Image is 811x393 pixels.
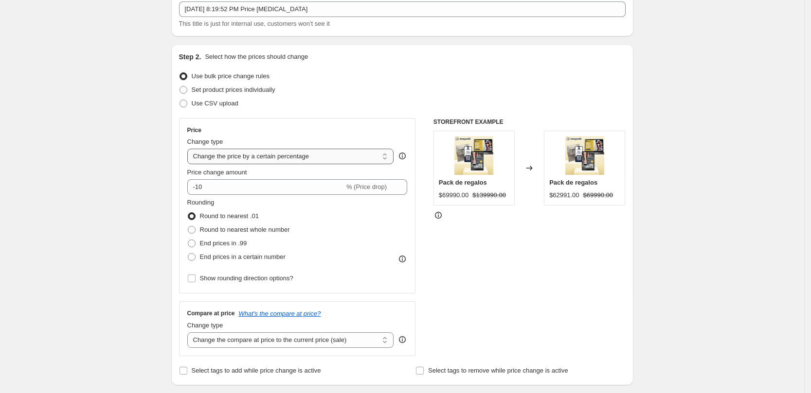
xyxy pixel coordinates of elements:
[439,179,487,186] span: Pack de regalos
[179,1,626,17] input: 30% off holiday sale
[187,199,215,206] span: Rounding
[192,100,238,107] span: Use CSV upload
[433,118,626,126] h6: STOREFRONT EXAMPLE
[346,183,387,190] span: % (Price drop)
[192,367,321,374] span: Select tags to add while price change is active
[187,309,235,317] h3: Compare at price
[179,20,330,27] span: This title is just for internal use, customers won't see it
[187,179,344,195] input: -15
[565,136,604,175] img: mesa_de_trabajo_1-100_24344e82-9c32-4d72-8c1b-329fd25e5a05_80x.jpg
[397,151,407,161] div: help
[205,52,308,62] p: Select how the prices should change
[439,190,469,200] div: $69990.00
[549,190,579,200] div: $62991.00
[192,72,270,80] span: Use bulk price change rules
[428,367,568,374] span: Select tags to remove while price change is active
[454,136,493,175] img: mesa_de_trabajo_1-100_24344e82-9c32-4d72-8c1b-329fd25e5a05_80x.jpg
[583,190,613,200] strike: $69990.00
[200,212,259,220] span: Round to nearest .01
[200,226,290,233] span: Round to nearest whole number
[179,52,201,62] h2: Step 2.
[239,310,321,317] button: What's the compare at price?
[192,86,275,93] span: Set product prices individually
[549,179,597,186] span: Pack de regalos
[472,190,506,200] strike: $139990.00
[200,274,293,282] span: Show rounding direction options?
[187,322,223,329] span: Change type
[200,253,286,260] span: End prices in a certain number
[397,335,407,344] div: help
[187,169,247,176] span: Price change amount
[200,239,247,247] span: End prices in .99
[187,138,223,145] span: Change type
[187,126,201,134] h3: Price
